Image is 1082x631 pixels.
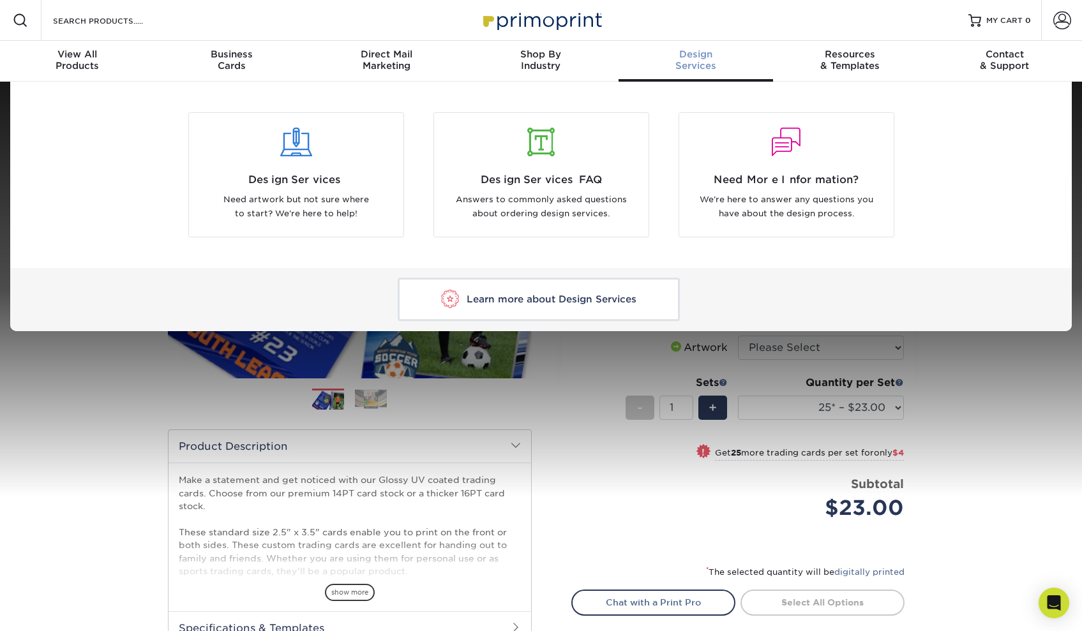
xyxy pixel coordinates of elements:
[309,48,463,71] div: Marketing
[928,48,1082,71] div: & Support
[928,48,1082,60] span: Contact
[467,293,636,305] span: Learn more about Design Services
[673,112,899,237] a: Need More Information? We're here to answer any questions you have about the design process.
[773,48,928,60] span: Resources
[1025,16,1031,25] span: 0
[463,48,618,71] div: Industry
[309,48,463,60] span: Direct Mail
[444,193,639,221] p: Answers to commonly asked questions about ordering design services.
[154,48,309,71] div: Cards
[463,41,618,82] a: Shop ByIndustry
[398,278,680,321] a: Learn more about Design Services
[325,584,375,601] span: show more
[154,41,309,82] a: BusinessCards
[619,48,773,71] div: Services
[183,112,409,237] a: Design Services Need artwork but not sure where to start? We're here to help!
[444,172,639,188] span: Design Services FAQ
[619,41,773,82] a: DesignServices
[199,193,394,221] p: Need artwork but not sure where to start? We're here to help!
[428,112,654,237] a: Design Services FAQ Answers to commonly asked questions about ordering design services.
[199,172,394,188] span: Design Services
[773,41,928,82] a: Resources& Templates
[706,567,905,577] small: The selected quantity will be
[740,590,905,615] a: Select All Options
[571,590,735,615] a: Chat with a Print Pro
[773,48,928,71] div: & Templates
[309,41,463,82] a: Direct MailMarketing
[1039,588,1069,618] div: Open Intercom Messenger
[748,493,904,523] div: $23.00
[477,6,605,34] img: Primoprint
[689,172,884,188] span: Need More Information?
[154,48,309,60] span: Business
[619,48,773,60] span: Design
[689,193,884,221] p: We're here to answer any questions you have about the design process.
[928,41,1082,82] a: Contact& Support
[52,13,176,28] input: SEARCH PRODUCTS.....
[463,48,618,60] span: Shop By
[834,567,905,577] a: digitally printed
[986,15,1023,26] span: MY CART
